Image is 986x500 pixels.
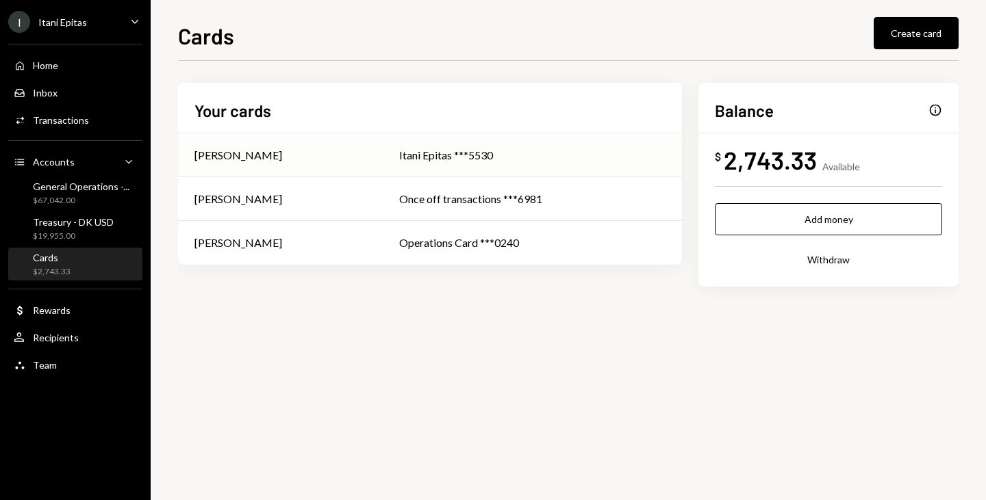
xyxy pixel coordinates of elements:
[8,149,142,174] a: Accounts
[178,22,234,49] h1: Cards
[8,11,30,33] div: I
[715,99,774,122] h2: Balance
[33,60,58,71] div: Home
[33,156,75,168] div: Accounts
[399,235,666,251] div: Operations Card ***0240
[33,359,57,371] div: Team
[8,248,142,280] a: Cards$2,743.33
[8,212,142,245] a: Treasury - DK USD$19,955.00
[33,231,114,242] div: $19,955.00
[33,266,71,278] div: $2,743.33
[399,147,666,163] div: Itani Epitas ***5530
[33,252,71,263] div: Cards
[8,53,142,77] a: Home
[8,80,142,105] a: Inbox
[715,203,942,235] button: Add money
[8,107,142,132] a: Transactions
[194,99,271,122] h2: Your cards
[194,191,282,207] div: [PERSON_NAME]
[38,16,87,28] div: Itani Epitas
[8,325,142,350] a: Recipients
[33,216,114,228] div: Treasury - DK USD
[33,332,79,343] div: Recipients
[33,87,58,98] div: Inbox
[715,150,721,163] div: $
[33,181,129,192] div: General Operations -...
[8,298,142,322] a: Rewards
[399,191,666,207] div: Once off transactions ***6981
[822,161,860,172] div: Available
[8,176,142,209] a: General Operations -...$67,042.00
[724,144,817,175] div: 2,743.33
[715,244,942,276] button: Withdraw
[8,352,142,377] a: Team
[33,195,129,207] div: $67,042.00
[33,304,71,316] div: Rewards
[33,114,89,126] div: Transactions
[194,147,282,163] div: [PERSON_NAME]
[874,17,959,49] button: Create card
[194,235,282,251] div: [PERSON_NAME]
